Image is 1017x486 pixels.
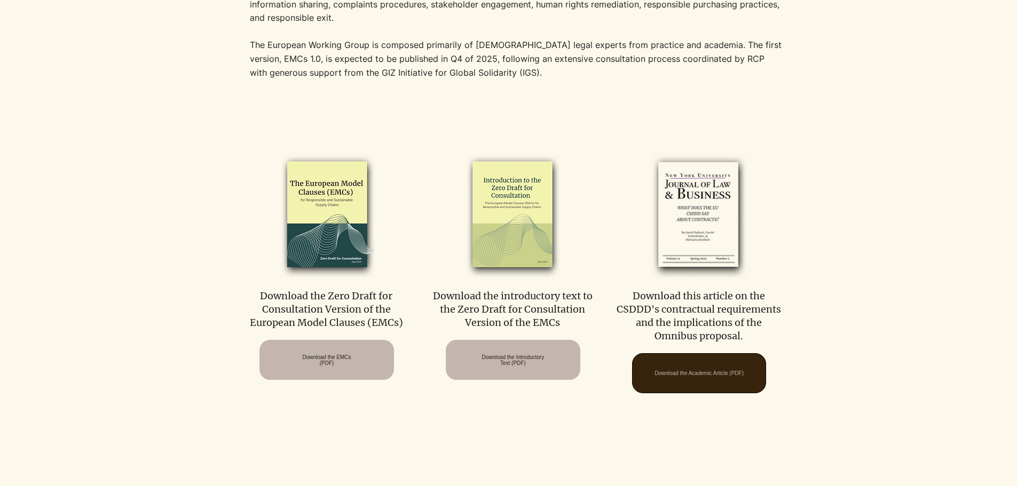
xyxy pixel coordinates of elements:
[440,152,586,278] img: emcs_zero_draft_intro_2024_edited.png
[302,354,351,366] span: Download the EMCs (PDF)
[446,340,580,380] a: Download the Introductory Text (PDF)
[626,152,771,278] img: RCP Toolkit Cover Mockups 1 (6)_edited.png
[482,354,544,366] span: Download the Introductory Text (PDF)
[259,340,393,380] a: Download the EMCs (PDF)
[242,289,410,330] p: Download the Zero Draft for Consultation Version of the European Model Clauses (EMCs)
[655,370,744,376] span: Download the Academic Article (PDF)
[632,353,766,393] a: Download the Academic Article (PDF)
[250,38,784,79] p: The European Working Group is composed primarily of [DEMOGRAPHIC_DATA] legal experts from practic...
[254,152,399,278] img: EMCs-zero-draft-2024_edited.png
[429,289,596,330] p: Download the introductory text to the Zero Draft for Consultation Version of the EMCs
[615,289,783,343] p: Download this article on the CSDDD's contractual requirements and the implications of the Omnibus...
